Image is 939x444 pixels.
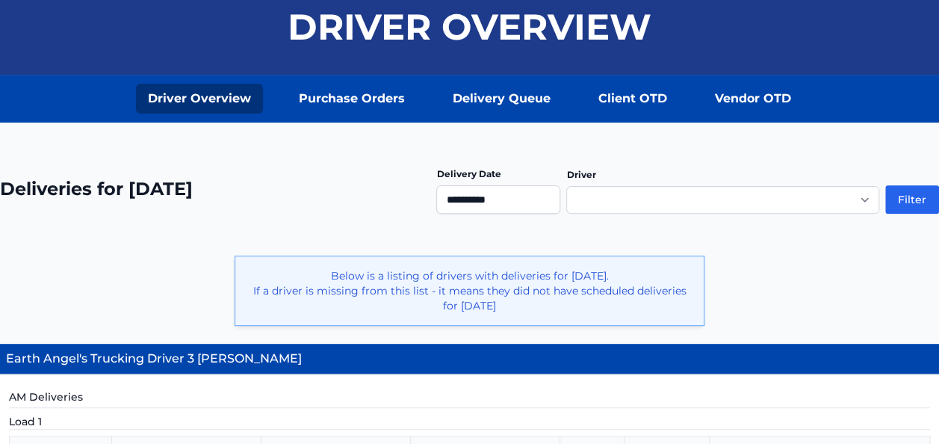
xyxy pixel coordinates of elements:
[247,268,692,313] p: Below is a listing of drivers with deliveries for [DATE]. If a driver is missing from this list -...
[703,84,803,114] a: Vendor OTD
[287,84,417,114] a: Purchase Orders
[436,168,501,179] label: Delivery Date
[586,84,679,114] a: Client OTD
[566,169,595,180] label: Driver
[288,9,651,45] h1: Driver Overview
[441,84,563,114] a: Delivery Queue
[9,414,930,430] h5: Load 1
[136,84,263,114] a: Driver Overview
[9,389,930,408] h5: AM Deliveries
[885,185,939,214] button: Filter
